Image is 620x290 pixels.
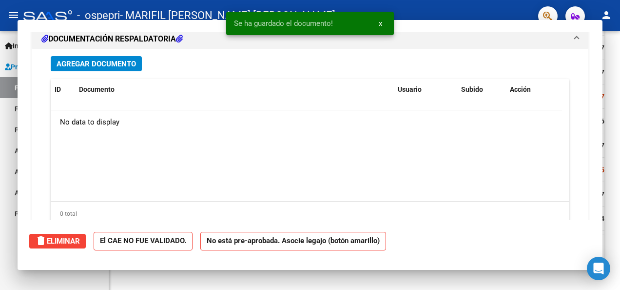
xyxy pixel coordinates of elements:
span: Prestadores / Proveedores [5,62,94,72]
button: x [371,15,390,32]
span: Eliminar [35,237,80,246]
div: No data to display [51,110,562,135]
strong: El CAE NO FUE VALIDADO. [94,232,193,251]
div: 0 total [51,202,569,226]
button: Eliminar [29,234,86,249]
span: Usuario [398,85,422,93]
div: Open Intercom Messenger [587,257,610,280]
span: - ospepri [77,5,120,26]
mat-icon: menu [8,9,19,21]
div: DOCUMENTACIÓN RESPALDATORIA [32,49,588,249]
span: Documento [79,85,115,93]
button: Agregar Documento [51,56,142,71]
span: x [379,19,382,28]
span: Subido [461,85,483,93]
mat-icon: delete [35,235,47,247]
span: Agregar Documento [57,60,136,68]
span: Se ha guardado el documento! [234,19,333,28]
mat-icon: person [601,9,612,21]
mat-expansion-panel-header: DOCUMENTACIÓN RESPALDATORIA [32,29,588,49]
span: Inicio [5,41,30,51]
datatable-header-cell: Subido [457,79,506,100]
h1: DOCUMENTACIÓN RESPALDATORIA [41,33,183,45]
datatable-header-cell: Acción [506,79,555,100]
datatable-header-cell: Usuario [394,79,457,100]
datatable-header-cell: ID [51,79,75,100]
span: - MARIFIL [PERSON_NAME] [PERSON_NAME] [120,5,335,26]
span: ID [55,85,61,93]
strong: No está pre-aprobada. Asocie legajo (botón amarillo) [200,232,386,251]
datatable-header-cell: Documento [75,79,394,100]
span: Acción [510,85,531,93]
